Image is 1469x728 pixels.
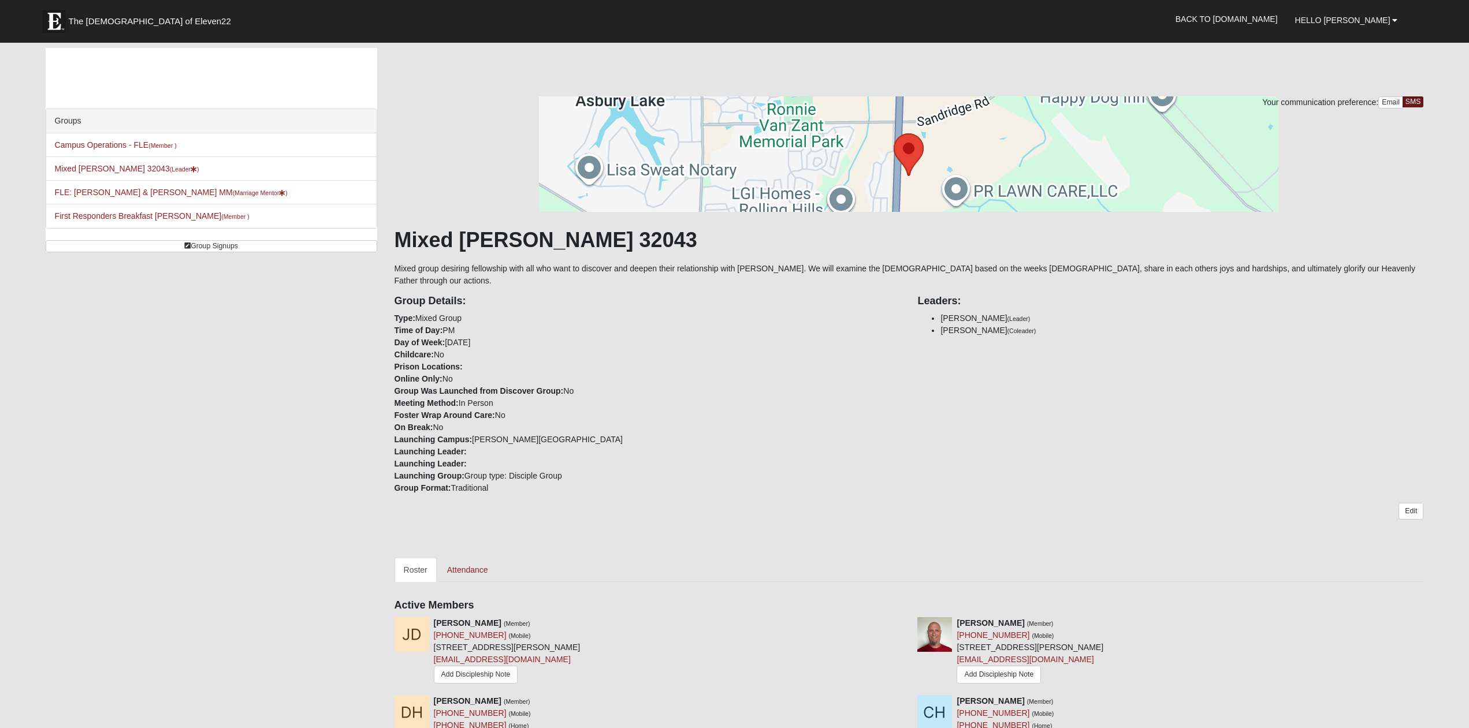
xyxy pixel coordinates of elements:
[940,312,1423,324] li: [PERSON_NAME]
[957,666,1041,684] a: Add Discipleship Note
[148,142,176,149] small: (Member )
[957,618,1024,628] strong: [PERSON_NAME]
[1286,6,1407,35] a: Hello [PERSON_NAME]
[43,10,66,33] img: Eleven22 logo
[46,109,377,133] div: Groups
[395,386,564,395] strong: Group Was Launched from Discover Group:
[395,362,463,371] strong: Prison Locations:
[504,698,530,705] small: (Member)
[434,696,501,705] strong: [PERSON_NAME]
[395,326,443,335] strong: Time of Day:
[69,16,231,27] span: The [DEMOGRAPHIC_DATA] of Eleven22
[37,4,268,33] a: The [DEMOGRAPHIC_DATA] of Eleven22
[55,164,199,173] a: Mixed [PERSON_NAME] 32043(Leader)
[46,240,377,252] a: Group Signups
[438,558,497,582] a: Attendance
[395,313,415,323] strong: Type:
[233,189,288,196] small: (Marriage Mentor )
[1403,96,1424,107] a: SMS
[386,287,909,494] div: Mixed Group PM [DATE] No No No In Person No No [PERSON_NAME][GEOGRAPHIC_DATA] Group type: Discipl...
[434,618,501,628] strong: [PERSON_NAME]
[1262,98,1378,107] span: Your communication preference:
[395,599,1424,612] h4: Active Members
[434,666,518,684] a: Add Discipleship Note
[434,617,581,686] div: [STREET_ADDRESS][PERSON_NAME]
[395,459,467,468] strong: Launching Leader:
[917,295,1423,308] h4: Leaders:
[1167,5,1286,33] a: Back to [DOMAIN_NAME]
[395,350,434,359] strong: Childcare:
[504,620,530,627] small: (Member)
[1378,96,1403,109] a: Email
[395,374,442,383] strong: Online Only:
[1399,503,1423,520] a: Edit
[395,447,467,456] strong: Launching Leader:
[957,617,1103,686] div: [STREET_ADDRESS][PERSON_NAME]
[395,410,495,420] strong: Foster Wrap Around Care:
[395,471,464,480] strong: Launching Group:
[957,655,1094,664] a: [EMAIL_ADDRESS][DOMAIN_NAME]
[55,140,177,150] a: Campus Operations - FLE(Member )
[395,398,459,408] strong: Meeting Method:
[170,166,199,173] small: (Leader )
[1027,698,1054,705] small: (Member)
[395,338,445,347] strong: Day of Week:
[55,211,250,221] a: First Responders Breakfast [PERSON_NAME](Member )
[957,696,1024,705] strong: [PERSON_NAME]
[940,324,1423,337] li: [PERSON_NAME]
[221,213,249,220] small: (Member )
[55,188,288,197] a: FLE: [PERSON_NAME] & [PERSON_NAME] MM(Marriage Mentor)
[1027,620,1054,627] small: (Member)
[957,630,1029,640] a: [PHONE_NUMBER]
[434,630,507,640] a: [PHONE_NUMBER]
[395,483,451,492] strong: Group Format:
[1295,16,1390,25] span: Hello [PERSON_NAME]
[395,227,1424,252] h1: Mixed [PERSON_NAME] 32043
[395,423,433,432] strong: On Break:
[1007,315,1031,322] small: (Leader)
[434,655,571,664] a: [EMAIL_ADDRESS][DOMAIN_NAME]
[395,558,437,582] a: Roster
[508,632,530,639] small: (Mobile)
[395,435,473,444] strong: Launching Campus:
[1007,327,1036,334] small: (Coleader)
[1032,632,1054,639] small: (Mobile)
[395,295,901,308] h4: Group Details:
